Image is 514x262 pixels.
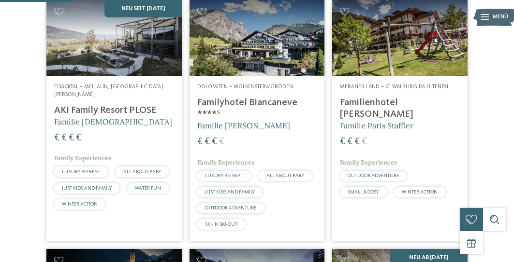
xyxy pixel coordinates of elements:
h4: AKI Family Resort PLOSE [54,105,174,116]
span: € [205,137,210,147]
span: € [54,133,59,143]
span: Family Experiences [197,158,254,166]
span: ALL ABOUT BABY [123,169,161,174]
span: € [212,137,217,147]
span: Family Experiences [54,154,111,162]
span: ALL ABOUT BABY [266,173,304,178]
span: Dolomiten – Wolkenstein/Gröden [197,84,293,90]
span: Meraner Land – St. Walburg im Ultental [340,84,449,90]
span: WINTER ACTION [402,190,438,194]
h4: Familyhotel Biancaneve ****ˢ [197,97,317,120]
span: Familie [DEMOGRAPHIC_DATA] [54,117,172,126]
span: OUTDOOR ADVENTURE [205,206,256,210]
span: € [76,133,81,143]
span: € [347,137,352,147]
span: OUTDOOR ADVENTURE [348,173,399,178]
span: Family Experiences [340,158,397,166]
span: € [69,133,74,143]
span: WINTER ACTION [62,202,98,207]
span: LUXURY RETREAT [205,173,243,178]
span: € [219,137,224,147]
span: Familie Paris Staffler [340,121,413,130]
span: SMALL & COSY [348,190,379,194]
span: € [362,137,367,147]
span: LUXURY RETREAT [62,169,100,174]
span: SKI-IN SKI-OUT [205,222,237,227]
span: € [197,137,203,147]
span: Familie [PERSON_NAME] [197,121,290,130]
span: € [61,133,67,143]
span: Eisacktal – Mellaun, [GEOGRAPHIC_DATA][PERSON_NAME] [54,84,163,97]
span: JUST KIDS AND FAMILY [62,186,112,191]
span: € [340,137,345,147]
span: JUST KIDS AND FAMILY [205,190,255,194]
span: WATER FUN [135,186,161,191]
span: € [354,137,360,147]
h4: Familienhotel [PERSON_NAME] [340,97,460,120]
